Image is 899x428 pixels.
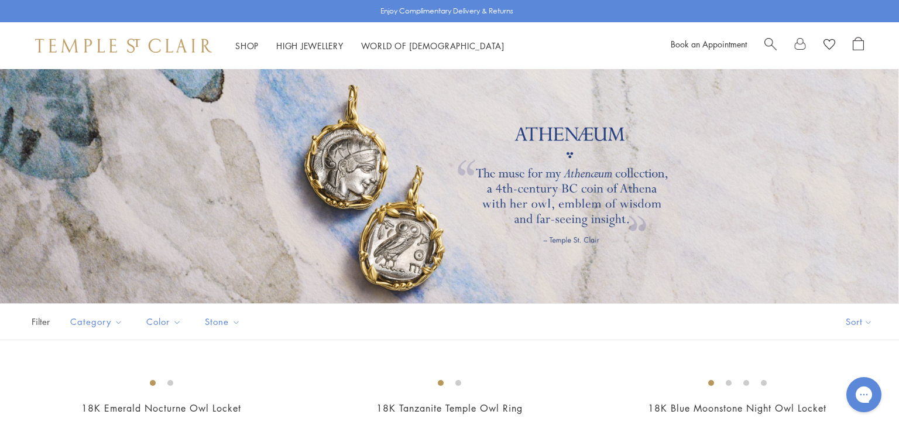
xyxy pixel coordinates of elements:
button: Show sort by [819,304,899,340]
a: 18K Tanzanite Temple Owl Ring [376,402,523,415]
button: Category [61,309,132,335]
a: Book an Appointment [671,38,747,50]
a: ShopShop [235,40,259,52]
a: High JewelleryHigh Jewellery [276,40,344,52]
iframe: Gorgias live chat messenger [840,373,887,416]
span: Stone [199,314,249,329]
a: 18K Blue Moonstone Night Owl Locket [648,402,826,415]
a: Open Shopping Bag [853,37,864,54]
a: World of [DEMOGRAPHIC_DATA]World of [DEMOGRAPHIC_DATA] [361,40,505,52]
span: Category [64,314,132,329]
span: Color [140,314,190,329]
a: 18K Emerald Nocturne Owl Locket [81,402,241,415]
nav: Main navigation [235,39,505,53]
img: Temple St. Clair [35,39,212,53]
p: Enjoy Complimentary Delivery & Returns [380,5,513,17]
a: Search [764,37,777,54]
a: View Wishlist [823,37,835,54]
button: Stone [196,309,249,335]
button: Color [138,309,190,335]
